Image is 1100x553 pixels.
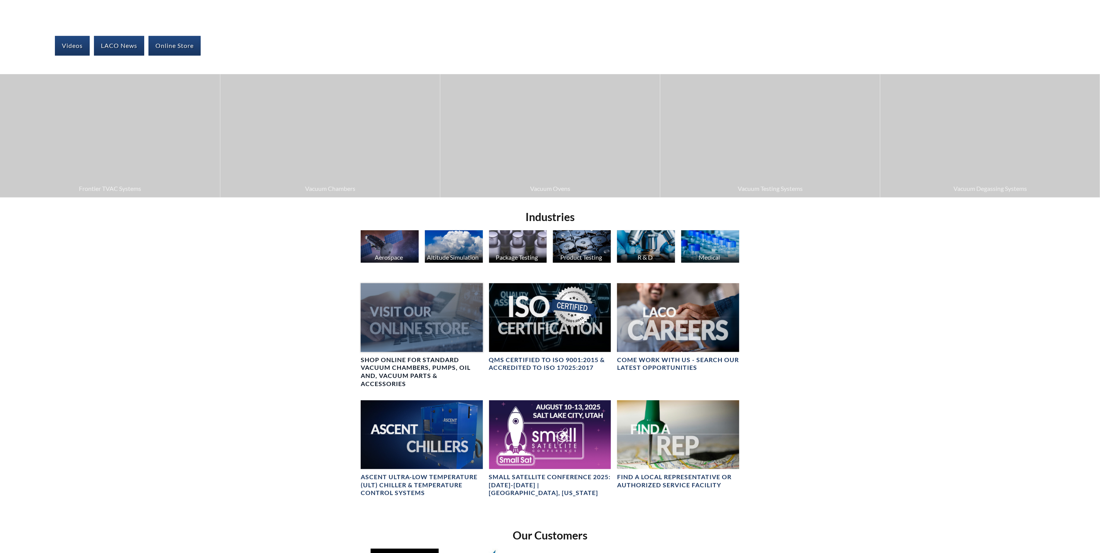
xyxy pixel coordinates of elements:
a: Online Store [148,36,201,55]
a: LACO News [94,36,144,55]
span: Vacuum Ovens [444,184,656,194]
a: Ascent ChillerAscent Ultra-Low Temperature (ULT) Chiller & Temperature Control Systems [361,400,483,497]
a: Aerospace Satellite image [361,230,419,265]
a: Visit Our Online Store headerSHOP ONLINE FOR STANDARD VACUUM CHAMBERS, PUMPS, OIL AND, VACUUM PAR... [361,283,483,388]
div: R & D [616,254,674,261]
a: Medical Medication Bottles image [681,230,739,265]
h2: Industries [358,210,743,224]
h4: QMS CERTIFIED to ISO 9001:2015 & Accredited to ISO 17025:2017 [489,356,611,372]
a: Find A Rep Locator headerFIND A LOCAL REPRESENTATIVE OR AUTHORIZED SERVICE FACILITY [617,400,739,489]
a: Altitude Simulation Altitude Simulation, Clouds [425,230,483,265]
a: ISO Certification headerQMS CERTIFIED to ISO 9001:2015 & Accredited to ISO 17025:2017 [489,283,611,372]
a: Header for LACO Careers OpportunitiesCOME WORK WITH US - SEARCH OUR LATEST OPPORTUNITIES [617,283,739,372]
img: Altitude Simulation, Clouds [425,230,483,263]
div: Product Testing [552,254,610,261]
h4: Small Satellite Conference 2025: [DATE]-[DATE] | [GEOGRAPHIC_DATA], [US_STATE] [489,473,611,497]
div: Altitude Simulation [424,254,482,261]
div: Medical [680,254,738,261]
span: Vacuum Degassing Systems [884,184,1096,194]
a: Vacuum Testing Systems [660,74,880,197]
h4: COME WORK WITH US - SEARCH OUR LATEST OPPORTUNITIES [617,356,739,372]
img: Microscope image [617,230,675,263]
a: Videos [55,36,90,55]
a: Vacuum Ovens [440,74,660,197]
span: Vacuum Testing Systems [664,184,876,194]
h4: FIND A LOCAL REPRESENTATIVE OR AUTHORIZED SERVICE FACILITY [617,473,739,489]
span: Frontier TVAC Systems [4,184,216,194]
div: Aerospace [360,254,418,261]
a: R & D Microscope image [617,230,675,265]
h2: Our Customers [358,528,743,543]
a: Vacuum Chambers [220,74,440,197]
img: Medication Bottles image [681,230,739,263]
img: Satellite image [361,230,419,263]
a: Vacuum Degassing Systems [880,74,1100,197]
span: Vacuum Chambers [224,184,436,194]
img: Perfume Bottles image [489,230,547,263]
h4: Ascent Ultra-Low Temperature (ULT) Chiller & Temperature Control Systems [361,473,483,497]
h4: SHOP ONLINE FOR STANDARD VACUUM CHAMBERS, PUMPS, OIL AND, VACUUM PARTS & ACCESSORIES [361,356,483,388]
a: Product Testing Hard Drives image [553,230,611,265]
img: Hard Drives image [553,230,611,263]
div: Package Testing [488,254,546,261]
a: Package Testing Perfume Bottles image [489,230,547,265]
a: Small Satellite Conference 2025: August 10-13 | Salt Lake City, UtahSmall Satellite Conference 20... [489,400,611,497]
